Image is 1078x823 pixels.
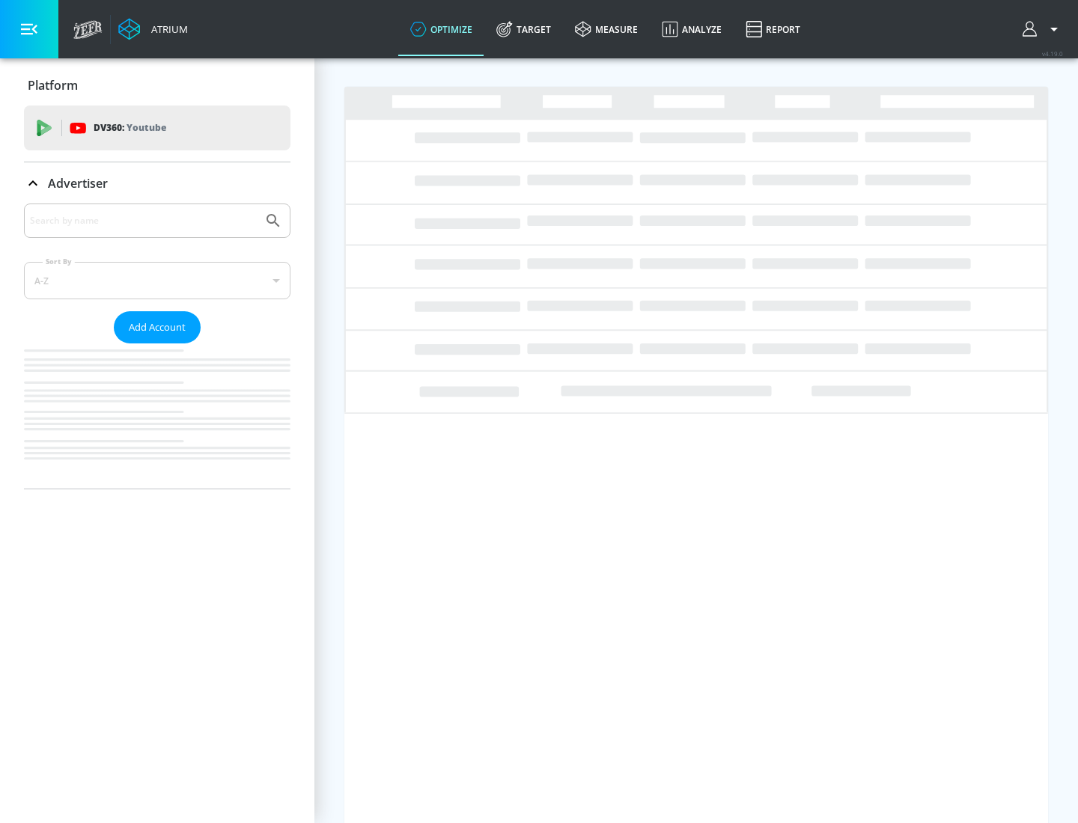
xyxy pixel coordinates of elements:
p: DV360: [94,120,166,136]
span: Add Account [129,319,186,336]
div: Atrium [145,22,188,36]
a: Atrium [118,18,188,40]
a: optimize [398,2,484,56]
p: Youtube [127,120,166,135]
a: Report [734,2,812,56]
a: Target [484,2,563,56]
a: Analyze [650,2,734,56]
div: Advertiser [24,204,290,489]
span: v 4.19.0 [1042,49,1063,58]
label: Sort By [43,257,75,266]
div: Platform [24,64,290,106]
p: Platform [28,77,78,94]
a: measure [563,2,650,56]
nav: list of Advertiser [24,343,290,489]
div: DV360: Youtube [24,105,290,150]
div: Advertiser [24,162,290,204]
p: Advertiser [48,175,108,192]
div: A-Z [24,262,290,299]
button: Add Account [114,311,201,343]
input: Search by name [30,211,257,230]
